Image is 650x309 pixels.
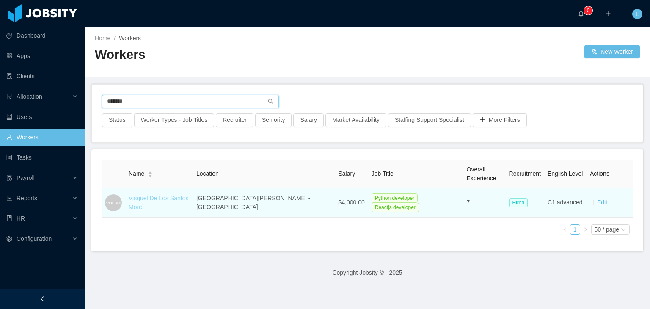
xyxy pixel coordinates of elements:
[544,188,587,218] td: C1 advanced
[548,170,583,177] span: English Level
[6,149,78,166] a: icon: profileTasks
[473,113,527,127] button: icon: plusMore Filters
[268,99,274,105] i: icon: search
[6,195,12,201] i: icon: line-chart
[388,113,471,127] button: Staffing Support Specialist
[595,225,619,234] div: 50 / page
[580,224,590,235] li: Next Page
[562,227,567,232] i: icon: left
[17,235,52,242] span: Configuration
[129,169,144,178] span: Name
[6,175,12,181] i: icon: file-protect
[636,9,639,19] span: L
[95,46,367,63] h2: Workers
[467,166,496,182] span: Overall Experience
[583,227,588,232] i: icon: right
[216,113,253,127] button: Recruiter
[560,224,570,235] li: Previous Page
[6,27,78,44] a: icon: pie-chartDashboard
[106,196,121,208] span: VDLSM
[102,113,132,127] button: Status
[17,215,25,222] span: HR
[338,170,355,177] span: Salary
[338,199,364,206] span: $4,000.00
[463,188,506,218] td: 7
[6,68,78,85] a: icon: auditClients
[584,6,592,15] sup: 0
[570,224,580,235] li: 1
[590,170,609,177] span: Actions
[597,199,607,206] a: Edit
[196,170,219,177] span: Location
[17,93,42,100] span: Allocation
[325,113,386,127] button: Market Availability
[114,35,116,41] span: /
[6,108,78,125] a: icon: robotUsers
[85,258,650,287] footer: Copyright Jobsity © - 2025
[95,35,110,41] a: Home
[255,113,292,127] button: Seniority
[372,170,394,177] span: Job Title
[6,47,78,64] a: icon: appstoreApps
[6,94,12,99] i: icon: solution
[293,113,324,127] button: Salary
[193,188,335,218] td: [GEOGRAPHIC_DATA][PERSON_NAME] - [GEOGRAPHIC_DATA]
[372,203,419,212] span: Reactjs developer
[584,45,640,58] button: icon: usergroup-addNew Worker
[6,236,12,242] i: icon: setting
[621,227,626,233] i: icon: down
[17,195,37,201] span: Reports
[148,174,153,176] i: icon: caret-down
[578,11,584,17] i: icon: bell
[6,215,12,221] i: icon: book
[605,11,611,17] i: icon: plus
[129,195,188,210] a: Visquel De Los Santos Morel
[17,174,35,181] span: Payroll
[509,198,528,207] span: Hired
[134,113,214,127] button: Worker Types - Job Titles
[570,225,580,234] a: 1
[372,193,418,203] span: Python developer
[509,199,532,206] a: Hired
[148,171,153,173] i: icon: caret-up
[509,170,541,177] span: Recruitment
[119,35,141,41] span: Workers
[148,170,153,176] div: Sort
[6,129,78,146] a: icon: userWorkers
